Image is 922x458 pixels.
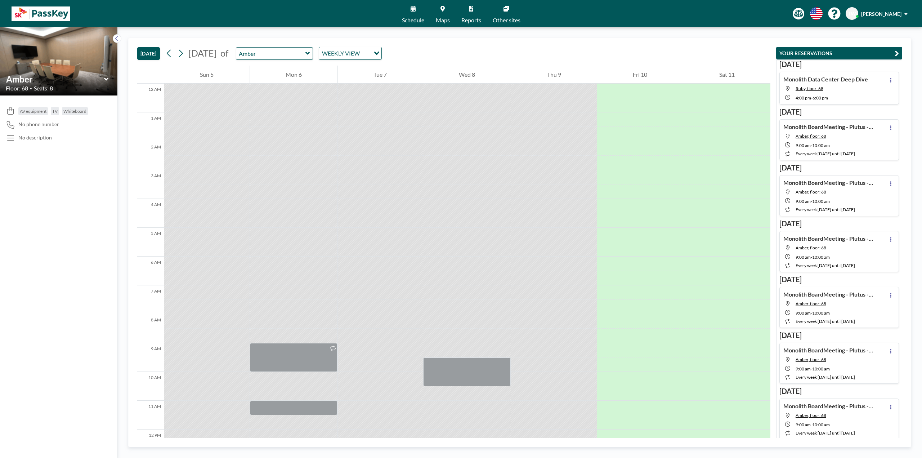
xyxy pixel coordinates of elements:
span: - [811,143,812,148]
h4: Monolith BoardMeeting - Plutus - [PERSON_NAME] [783,347,873,354]
span: 9:00 AM [796,422,811,427]
div: Thu 9 [511,66,597,84]
span: [DATE] [188,48,217,58]
span: AV equipment [20,108,46,114]
div: 9 AM [137,343,164,372]
span: Schedule [402,17,424,23]
div: 12 AM [137,84,164,112]
div: Mon 6 [250,66,338,84]
div: Fri 10 [597,66,683,84]
h4: Monolith BoardMeeting - Plutus - [PERSON_NAME] [783,291,873,298]
div: Sun 5 [164,66,250,84]
div: Search for option [319,47,381,59]
span: Amber, floor: 68 [796,357,826,362]
span: every week [DATE] until [DATE] [796,374,855,380]
h4: Monolith BoardMeeting - Plutus - [PERSON_NAME] [783,403,873,410]
h4: Monolith BoardMeeting - Plutus - [PERSON_NAME] [783,123,873,130]
span: - [811,95,813,101]
button: [DATE] [137,47,160,60]
div: 5 AM [137,228,164,257]
span: every week [DATE] until [DATE] [796,263,855,268]
span: 10:00 AM [812,422,830,427]
span: No phone number [18,121,59,128]
span: Amber, floor: 68 [796,133,826,139]
img: organization-logo [12,6,70,21]
input: Amber [6,74,104,84]
span: TW [848,10,856,17]
div: 10 AM [137,372,164,401]
h4: Monolith BoardMeeting - Plutus - [PERSON_NAME] [783,179,873,186]
span: Other sites [493,17,520,23]
span: • [30,86,32,91]
div: 1 AM [137,112,164,141]
span: 10:00 AM [812,199,830,204]
div: 2 AM [137,141,164,170]
h3: [DATE] [779,387,899,396]
span: 10:00 AM [812,310,830,316]
div: 11 AM [137,401,164,430]
span: every week [DATE] until [DATE] [796,207,855,212]
h3: [DATE] [779,60,899,69]
span: Amber, floor: 68 [796,189,826,195]
span: Amber, floor: 68 [796,301,826,306]
input: Search for option [362,49,370,58]
h3: [DATE] [779,163,899,172]
span: - [811,310,812,316]
span: - [811,199,812,204]
span: Amber, floor: 68 [796,413,826,418]
span: 10:00 AM [812,143,830,148]
div: Tue 7 [338,66,423,84]
span: 6:00 PM [813,95,828,101]
span: Whiteboard [63,108,86,114]
div: 4 AM [137,199,164,228]
span: 10:00 AM [812,366,830,372]
span: - [811,422,812,427]
span: 9:00 AM [796,199,811,204]
span: 9:00 AM [796,310,811,316]
span: [PERSON_NAME] [861,11,901,17]
h3: [DATE] [779,107,899,116]
span: every week [DATE] until [DATE] [796,319,855,324]
h4: Monolith Data Center Deep Dive [783,76,868,83]
h3: [DATE] [779,275,899,284]
span: Amber, floor: 68 [796,245,826,250]
div: 8 AM [137,314,164,343]
span: every week [DATE] until [DATE] [796,151,855,156]
span: - [811,254,812,260]
span: WEEKLY VIEW [321,49,361,58]
span: TV [52,108,58,114]
span: 9:00 AM [796,143,811,148]
span: Seats: 8 [34,85,53,92]
button: YOUR RESERVATIONS [776,47,902,59]
span: Floor: 68 [6,85,28,92]
span: 4:00 PM [796,95,811,101]
input: Amber [236,48,305,59]
div: Sat 11 [683,66,770,84]
span: Maps [436,17,450,23]
span: of [220,48,228,59]
span: 9:00 AM [796,366,811,372]
span: Reports [461,17,481,23]
span: Ruby, floor: 68 [796,86,823,91]
div: 3 AM [137,170,164,199]
h3: [DATE] [779,219,899,228]
span: - [811,366,812,372]
div: Wed 8 [423,66,511,84]
span: every week [DATE] until [DATE] [796,430,855,436]
div: 7 AM [137,285,164,314]
div: No description [18,134,52,141]
div: 6 AM [137,257,164,285]
h3: [DATE] [779,331,899,340]
h4: Monolith BoardMeeting - Plutus - [PERSON_NAME] [783,235,873,242]
span: 10:00 AM [812,254,830,260]
span: 9:00 AM [796,254,811,260]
